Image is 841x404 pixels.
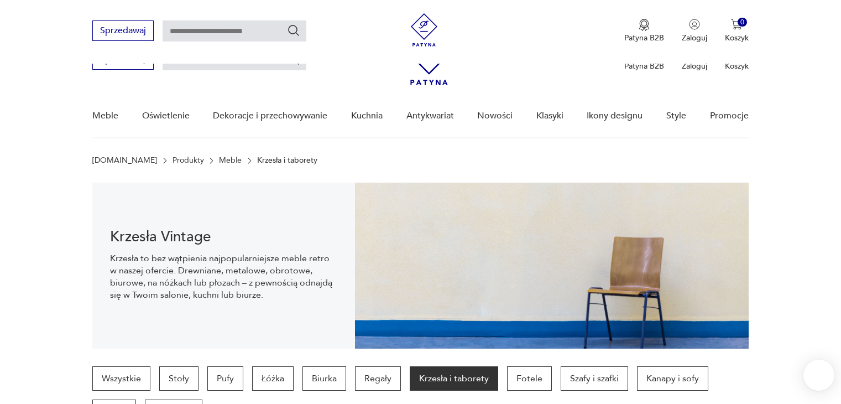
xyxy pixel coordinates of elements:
a: Szafy i szafki [561,366,628,391]
iframe: Smartsupp widget button [803,360,834,391]
a: Krzesła i taborety [410,366,498,391]
p: Koszyk [725,61,749,71]
img: Ikonka użytkownika [689,19,700,30]
img: Patyna - sklep z meblami i dekoracjami vintage [408,13,441,46]
p: Zaloguj [682,33,707,43]
img: bc88ca9a7f9d98aff7d4658ec262dcea.jpg [355,183,749,349]
button: Patyna B2B [624,19,664,43]
a: Meble [219,156,242,165]
a: [DOMAIN_NAME] [92,156,157,165]
img: Ikona medalu [639,19,650,31]
a: Łóżka [252,366,294,391]
a: Produkty [173,156,204,165]
a: Sprzedawaj [92,56,154,64]
a: Ikona medaluPatyna B2B [624,19,664,43]
a: Kuchnia [351,95,383,137]
div: 0 [738,18,747,27]
p: Patyna B2B [624,61,664,71]
a: Pufy [207,366,243,391]
a: Meble [92,95,118,137]
a: Wszystkie [92,366,150,391]
a: Ikony designu [587,95,642,137]
p: Zaloguj [682,61,707,71]
a: Promocje [710,95,749,137]
a: Fotele [507,366,552,391]
button: Sprzedawaj [92,20,154,41]
p: Patyna B2B [624,33,664,43]
button: Zaloguj [682,19,707,43]
button: 0Koszyk [725,19,749,43]
h1: Krzesła Vintage [110,230,337,244]
button: Szukaj [287,24,300,37]
a: Regały [355,366,401,391]
a: Dekoracje i przechowywanie [213,95,327,137]
p: Krzesła i taborety [257,156,317,165]
a: Klasyki [536,95,563,137]
a: Biurka [302,366,346,391]
a: Sprzedawaj [92,28,154,35]
a: Stoły [159,366,199,391]
a: Oświetlenie [142,95,190,137]
p: Koszyk [725,33,749,43]
img: Ikona koszyka [731,19,742,30]
a: Antykwariat [406,95,454,137]
a: Kanapy i sofy [637,366,708,391]
a: Style [666,95,686,137]
p: Krzesła to bez wątpienia najpopularniejsze meble retro w naszej ofercie. Drewniane, metalowe, obr... [110,252,337,301]
a: Nowości [477,95,513,137]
